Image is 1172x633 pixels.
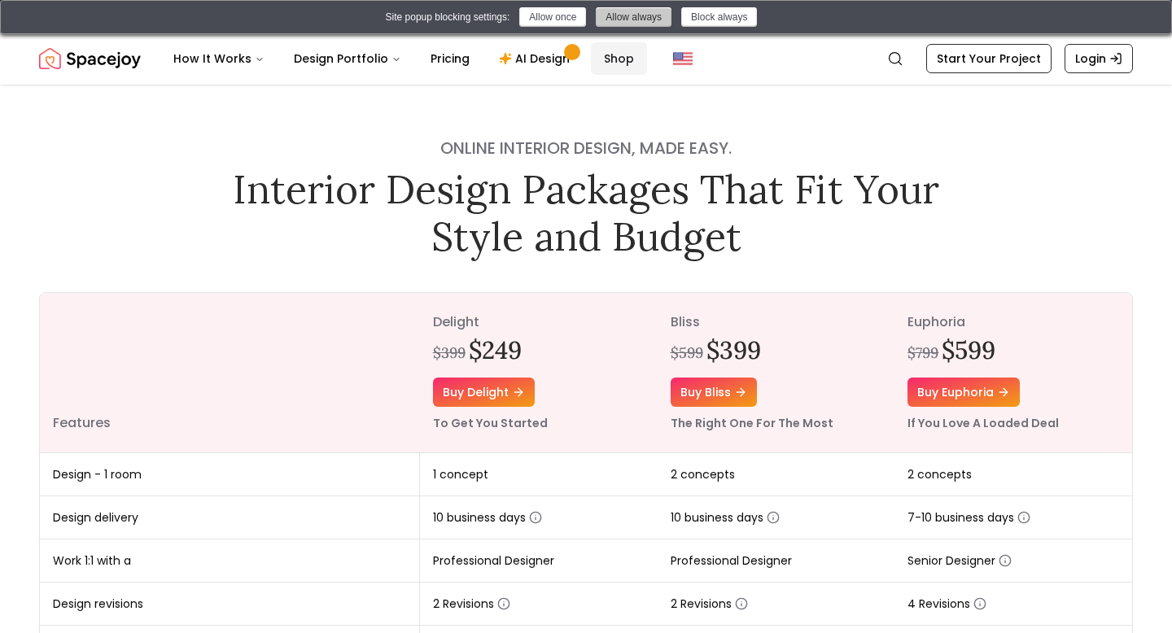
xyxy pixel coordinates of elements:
[433,415,548,431] small: To Get You Started
[433,596,510,612] span: 2 Revisions
[40,293,420,453] th: Features
[1065,44,1133,73] a: Login
[942,335,995,365] h2: $599
[469,335,522,365] h2: $249
[706,335,761,365] h2: $399
[418,42,483,75] a: Pricing
[907,509,1030,526] span: 7-10 business days
[671,552,792,569] span: Professional Designer
[40,496,420,539] td: Design delivery
[907,596,986,612] span: 4 Revisions
[907,415,1059,431] small: If You Love A Loaded Deal
[671,509,780,526] span: 10 business days
[40,539,420,583] td: Work 1:1 with a
[673,49,693,68] img: United States
[681,7,757,27] button: Block always
[926,44,1052,73] a: Start Your Project
[433,466,488,482] span: 1 concept
[433,378,535,407] a: Buy delight
[671,466,735,482] span: 2 concepts
[519,7,586,27] button: Allow once
[907,552,1012,569] span: Senior Designer
[39,42,141,75] img: Spacejoy Logo
[671,312,882,332] p: bliss
[40,583,420,626] td: Design revisions
[486,42,588,75] a: AI Design
[386,10,510,24] div: Site popup blocking settings:
[39,33,1133,85] nav: Global
[160,42,278,75] button: How It Works
[433,342,466,365] div: $399
[671,415,833,431] small: The Right One For The Most
[160,42,647,75] nav: Main
[907,342,938,365] div: $799
[433,509,542,526] span: 10 business days
[671,596,748,612] span: 2 Revisions
[281,42,414,75] button: Design Portfolio
[907,312,1119,332] p: euphoria
[671,342,703,365] div: $599
[907,378,1020,407] a: Buy euphoria
[907,466,972,482] span: 2 concepts
[221,166,951,260] h1: Interior Design Packages That Fit Your Style and Budget
[671,378,757,407] a: Buy bliss
[596,7,671,27] button: Allow always
[591,42,647,75] a: Shop
[221,137,951,159] h4: Online interior design, made easy.
[39,42,141,75] a: Spacejoy
[40,453,420,496] td: Design - 1 room
[433,552,554,569] span: Professional Designer
[433,312,645,332] p: delight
